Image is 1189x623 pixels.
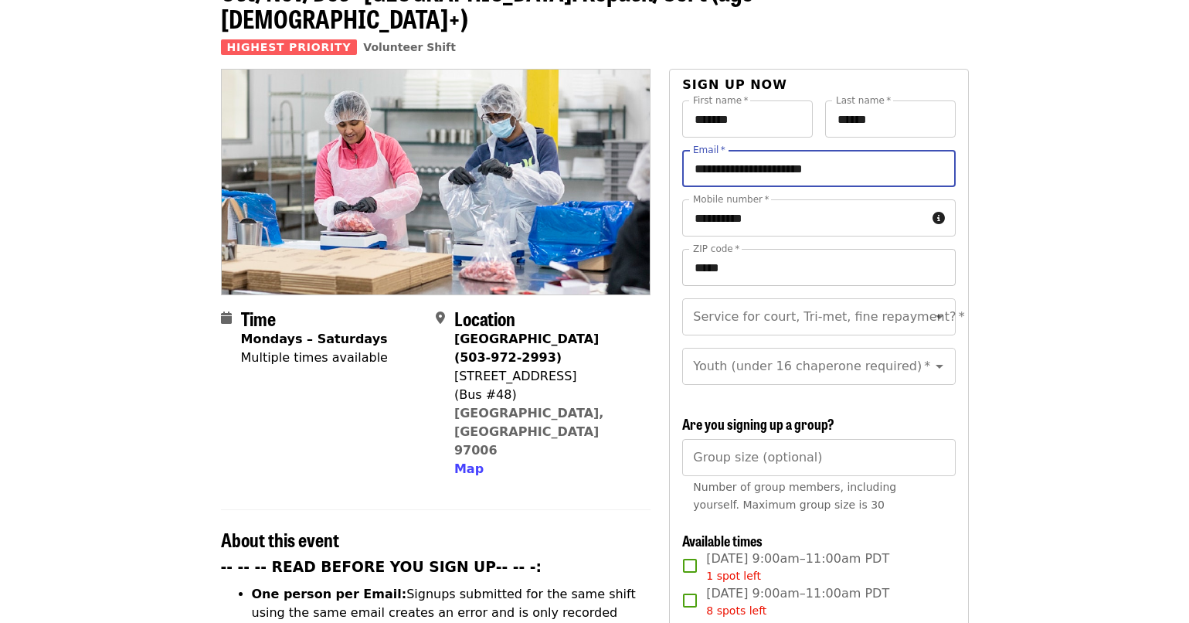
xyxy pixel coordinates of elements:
strong: Mondays – Saturdays [241,332,388,346]
span: [DATE] 9:00am–11:00am PDT [706,550,889,584]
button: Open [929,356,950,377]
span: Map [454,461,484,476]
strong: One person per Email: [252,587,407,601]
i: calendar icon [221,311,232,325]
span: Sign up now [682,77,787,92]
span: About this event [221,526,339,553]
label: Email [693,145,725,155]
strong: -- -- -- READ BEFORE YOU SIGN UP-- -- -: [221,559,542,575]
input: First name [682,100,813,138]
button: Map [454,460,484,478]
input: Email [682,150,955,187]
span: Highest Priority [221,39,358,55]
span: Location [454,305,515,332]
i: circle-info icon [933,211,945,226]
input: Last name [825,100,956,138]
a: [GEOGRAPHIC_DATA], [GEOGRAPHIC_DATA] 97006 [454,406,604,458]
span: 8 spots left [706,604,766,617]
a: Volunteer Shift [363,41,456,53]
span: Available times [682,530,763,550]
span: Are you signing up a group? [682,414,834,434]
span: [DATE] 9:00am–11:00am PDT [706,584,889,619]
span: Number of group members, including yourself. Maximum group size is 30 [693,481,896,511]
label: ZIP code [693,244,739,254]
span: 1 spot left [706,570,761,582]
input: Mobile number [682,199,926,237]
strong: [GEOGRAPHIC_DATA] (503-972-2993) [454,332,599,365]
div: [STREET_ADDRESS] [454,367,638,386]
input: [object Object] [682,439,955,476]
label: First name [693,96,749,105]
label: Mobile number [693,195,769,204]
div: (Bus #48) [454,386,638,404]
input: ZIP code [682,249,955,286]
button: Open [929,306,950,328]
label: Last name [836,96,891,105]
span: Time [241,305,276,332]
img: Oct/Nov/Dec - Beaverton: Repack/Sort (age 10+) organized by Oregon Food Bank [222,70,651,294]
div: Multiple times available [241,349,388,367]
i: map-marker-alt icon [436,311,445,325]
